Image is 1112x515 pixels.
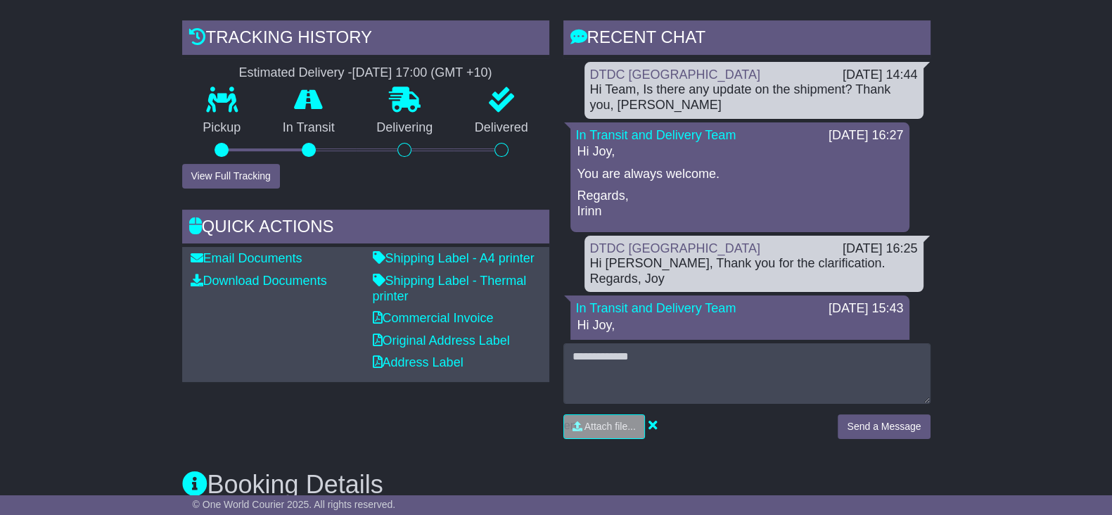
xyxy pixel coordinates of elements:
p: Regards, Irinn [577,189,902,219]
a: In Transit and Delivery Team [576,301,736,315]
div: [DATE] 16:27 [829,128,904,144]
a: Download Documents [191,274,327,288]
a: In Transit and Delivery Team [576,128,736,142]
a: Original Address Label [373,333,510,348]
p: Delivering [356,120,454,136]
p: You are always welcome. [577,167,902,182]
a: Shipping Label - A4 printer [373,251,535,265]
p: In Transit [262,120,356,136]
div: Hi Team, Is there any update on the shipment? Thank you, [PERSON_NAME] [590,82,918,113]
a: Email Documents [191,251,302,265]
div: [DATE] 17:00 (GMT +10) [352,65,492,81]
div: Estimated Delivery - [182,65,549,81]
button: View Full Tracking [182,164,280,189]
div: Tracking history [182,20,549,58]
a: DTDC [GEOGRAPHIC_DATA] [590,68,760,82]
div: [DATE] 14:44 [843,68,918,83]
div: [DATE] 15:43 [829,301,904,317]
div: [DATE] 16:25 [843,241,918,257]
span: © One World Courier 2025. All rights reserved. [193,499,396,510]
a: Address Label [373,355,464,369]
a: Shipping Label - Thermal printer [373,274,527,303]
p: Delivered [454,120,549,136]
div: RECENT CHAT [563,20,931,58]
h3: Booking Details [182,471,931,499]
p: Hi Joy, [577,144,902,160]
p: Pickup [182,120,262,136]
div: Hi [PERSON_NAME], Thank you for the clarification. Regards, Joy [590,256,918,286]
p: Hi Joy, [577,318,902,333]
button: Send a Message [838,414,930,439]
div: Quick Actions [182,210,549,248]
a: DTDC [GEOGRAPHIC_DATA] [590,241,760,255]
a: Commercial Invoice [373,311,494,325]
